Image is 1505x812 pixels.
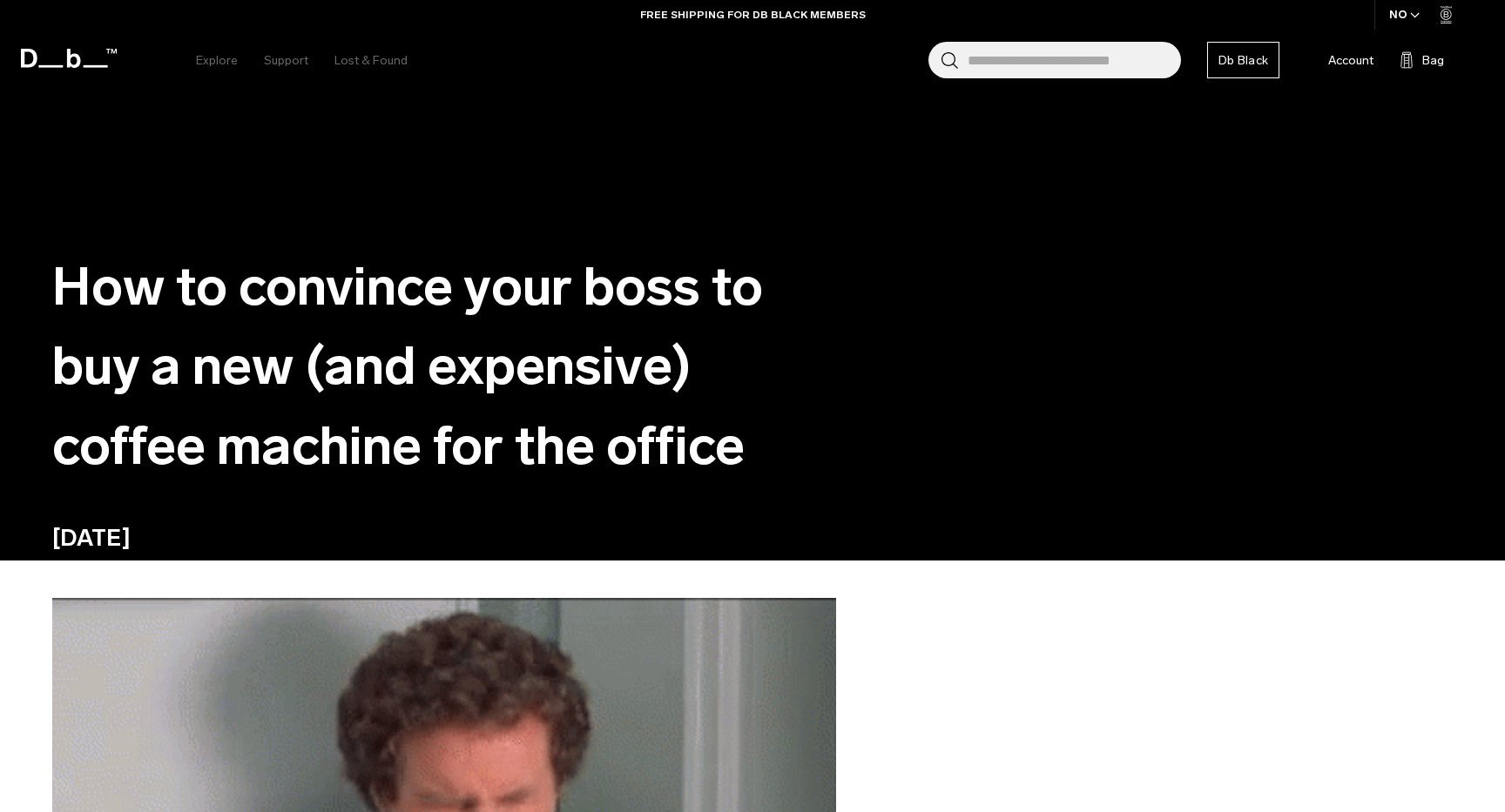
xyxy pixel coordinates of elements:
a: Lost & Found [334,30,408,91]
a: Account [1306,50,1373,70]
button: Bag [1400,50,1444,70]
a: Shop [140,30,170,91]
h3: [DATE] [52,520,131,555]
a: FREE SHIPPING FOR DB BLACK MEMBERS [640,7,866,23]
h1: How to convince your boss to buy a new (and expensive) coffee machine for the office [52,247,836,486]
span: Bag [1422,51,1444,70]
nav: Main Navigation [127,30,421,91]
span: Account [1328,51,1373,70]
a: Explore [196,30,238,91]
a: Db Black [1207,42,1279,78]
a: Support [264,30,308,91]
